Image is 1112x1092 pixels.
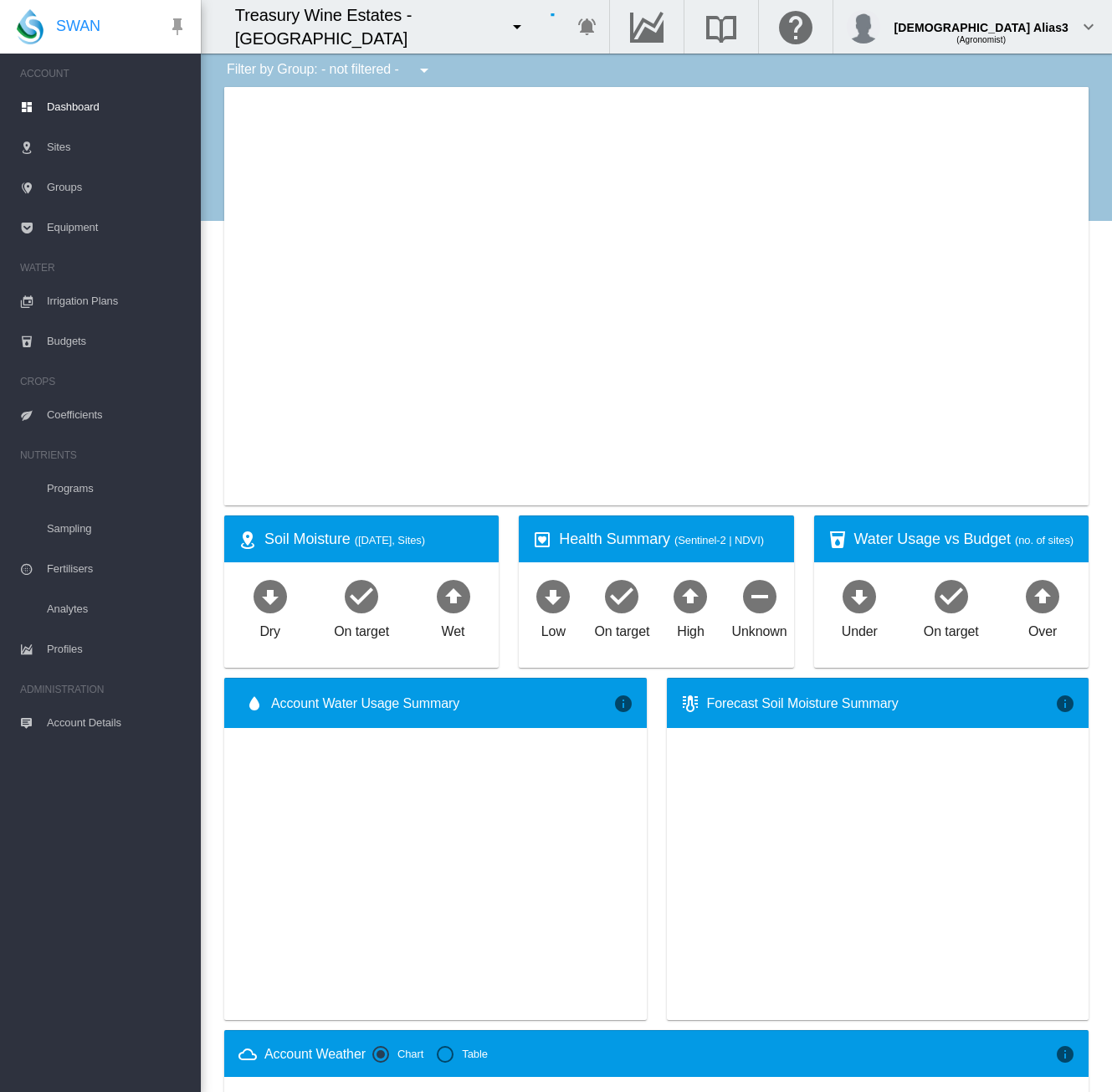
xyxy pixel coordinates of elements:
button: icon-menu-down [500,10,534,44]
img: profile.jpg [847,10,880,44]
span: Irrigation Plans [47,281,187,321]
span: Profiles [47,629,187,669]
div: Account Weather [264,1045,366,1064]
div: Wet [442,616,465,641]
md-icon: icon-arrow-up-bold-circle [1022,576,1063,616]
span: (Sentinel-2 | NDVI) [674,534,764,546]
button: icon-menu-down [407,54,441,87]
img: SWAN-Landscape-Logo-Colour-drop.png [17,9,44,44]
span: Fertilisers [47,549,187,589]
md-icon: Search the knowledge base [701,17,741,37]
md-icon: icon-arrow-down-bold-circle [839,576,879,616]
md-icon: icon-information [1055,694,1075,714]
span: Sampling [47,509,187,549]
div: Water Usage vs Budget [854,529,1075,550]
div: [DEMOGRAPHIC_DATA] Alias3 [894,13,1068,29]
md-icon: icon-menu-down [414,60,434,80]
span: ([DATE], Sites) [355,534,425,546]
md-icon: icon-chevron-down [1079,17,1099,37]
span: Budgets [47,321,187,361]
span: Account Water Usage Summary [271,695,613,713]
div: On target [334,616,389,641]
span: ADMINISTRATION [20,676,187,703]
button: icon-bell-ring [571,10,604,44]
span: NUTRIENTS [20,442,187,469]
md-icon: Go to the Data Hub [627,17,667,37]
div: Dry [259,616,280,641]
div: Treasury Wine Estates - [GEOGRAPHIC_DATA] [235,3,500,50]
md-icon: icon-arrow-down-bold-circle [250,576,290,616]
div: Soil Moisture [264,529,485,550]
span: ACCOUNT [20,60,187,87]
md-icon: icon-checkbox-marked-circle [341,576,382,616]
md-icon: icon-heart-box-outline [532,530,552,550]
md-icon: icon-checkbox-marked-circle [602,576,642,616]
div: Unknown [732,616,787,641]
span: WATER [20,254,187,281]
md-icon: icon-map-marker-radius [238,530,258,550]
md-icon: icon-information [1055,1044,1075,1064]
span: Sites [47,127,187,167]
md-icon: icon-arrow-up-bold-circle [433,576,474,616]
div: Filter by Group: - not filtered - [214,54,446,87]
md-icon: icon-pin [167,17,187,37]
span: (Agronomist) [956,35,1006,44]
span: Account Details [47,703,187,743]
div: On target [594,616,649,641]
md-icon: icon-cup-water [828,530,848,550]
md-icon: icon-menu-down [507,17,527,37]
span: Equipment [47,208,187,248]
md-icon: icon-thermometer-lines [680,694,700,714]
span: Groups [47,167,187,208]
md-icon: icon-weather-cloudy [238,1044,258,1064]
md-icon: icon-arrow-down-bold-circle [533,576,573,616]
span: Dashboard [47,87,187,127]
div: High [677,616,705,641]
span: Analytes [47,589,187,629]
span: SWAN [56,16,100,37]
md-icon: icon-bell-ring [577,17,597,37]
span: CROPS [20,368,187,395]
div: Health Summary [559,529,780,550]
span: (no. of sites) [1015,534,1074,546]
div: On target [924,616,979,641]
md-icon: icon-information [613,694,633,714]
div: Low [541,616,566,641]
md-icon: icon-checkbox-marked-circle [931,576,971,616]
span: Programs [47,469,187,509]
md-icon: Click here for help [776,17,816,37]
span: Coefficients [47,395,187,435]
md-icon: icon-arrow-up-bold-circle [670,576,710,616]
div: Forecast Soil Moisture Summary [707,695,1056,713]
div: Under [842,616,878,641]
md-icon: icon-water [244,694,264,714]
div: Over [1028,616,1057,641]
md-icon: icon-minus-circle [740,576,780,616]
